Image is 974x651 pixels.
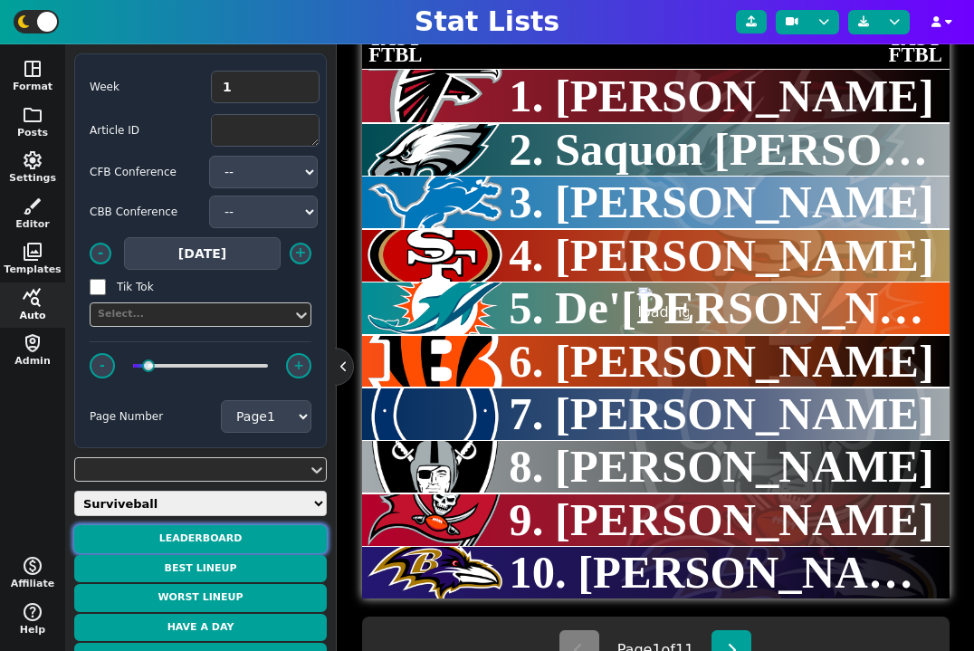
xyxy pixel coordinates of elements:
[90,204,198,220] label: CBB Conference
[366,14,426,64] span: @FAN TASY FTBL
[22,332,43,354] span: shield_person
[74,614,327,642] button: Have a Day
[22,104,43,126] span: folder
[74,525,327,553] button: Leaderboard
[509,231,934,282] span: 4. [PERSON_NAME]
[74,584,327,612] button: Worst Lineup
[90,243,111,264] button: -
[90,79,198,95] label: Week
[90,164,198,180] label: CFB Conference
[22,58,43,80] span: space_dashboard
[509,548,944,598] span: 10. [PERSON_NAME]
[74,555,327,583] button: Best Lineup
[90,353,115,378] button: -
[509,495,934,546] span: 9. [PERSON_NAME]
[509,442,934,493] span: 8. [PERSON_NAME]
[509,72,934,122] span: 1. [PERSON_NAME]
[509,125,944,176] span: 2. Saquon [PERSON_NAME]
[509,337,934,388] span: 6. [PERSON_NAME]
[509,177,934,228] span: 3. [PERSON_NAME]
[22,601,43,623] span: help
[98,307,285,322] div: Select...
[117,279,225,295] label: Tik Tok
[509,389,934,440] span: 7. [PERSON_NAME]
[290,243,311,264] button: +
[90,408,221,425] label: Page Number
[22,241,43,263] span: photo_library
[90,122,198,139] label: Article ID
[22,287,43,309] span: query_stats
[22,149,43,171] span: settings
[885,14,946,64] span: @FAN TASY FTBL
[509,283,944,334] span: 5. De'[PERSON_NAME]
[22,555,43,577] span: monetization_on
[22,196,43,217] span: brush
[415,5,559,38] h1: Stat Lists
[286,353,311,378] button: +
